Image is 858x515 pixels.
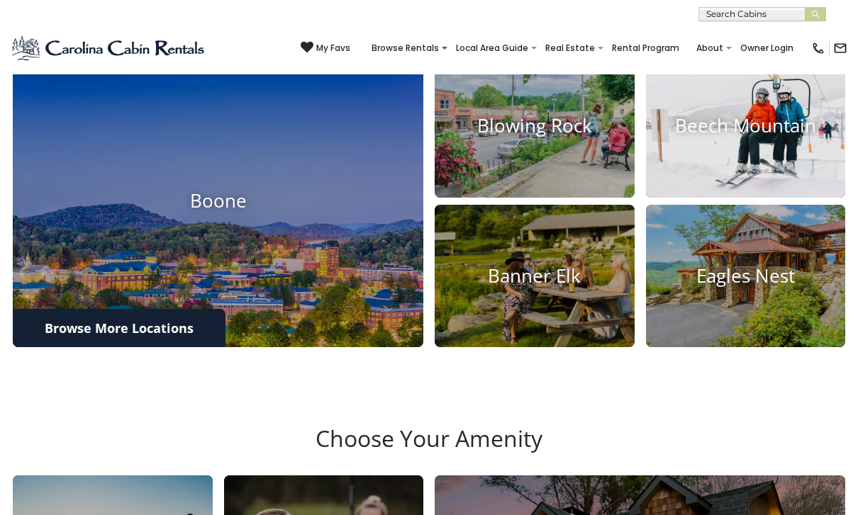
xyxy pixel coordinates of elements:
a: Local Area Guide [449,38,535,58]
img: mail-regular-black.png [833,41,847,55]
span: My Favs [316,42,350,55]
h3: Choose Your Amenity [11,425,847,475]
a: Owner Login [733,38,801,58]
h4: Eagles Nest [646,265,846,287]
a: Rental Program [605,38,686,58]
a: Real Estate [538,38,602,58]
a: About [689,38,730,58]
h4: Blowing Rock [435,115,635,137]
a: Beech Mountain [646,55,846,198]
a: Browse More Locations [13,309,225,347]
h4: Boone [13,190,423,212]
a: Banner Elk [435,205,635,348]
a: My Favs [301,41,350,55]
h4: Beech Mountain [646,115,846,137]
a: Eagles Nest [646,205,846,348]
a: Blowing Rock [435,55,635,198]
a: Browse Rentals [364,38,446,58]
a: Boone [13,55,423,347]
h4: Banner Elk [435,265,635,287]
img: Blue-2.png [11,34,207,62]
img: phone-regular-black.png [811,41,825,55]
